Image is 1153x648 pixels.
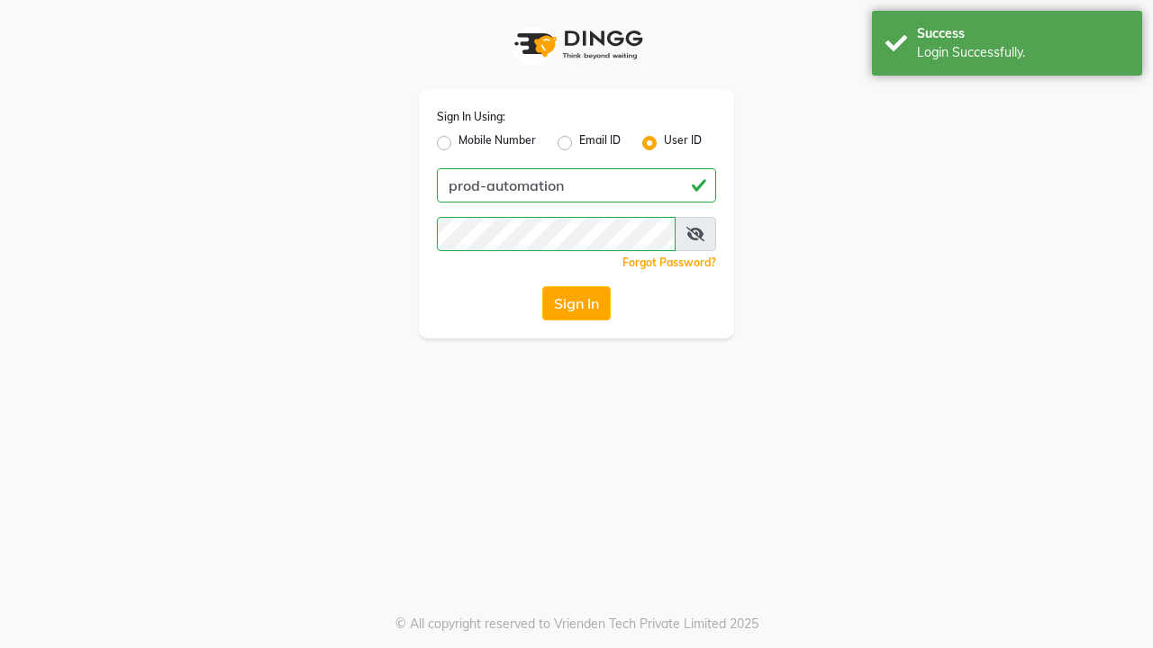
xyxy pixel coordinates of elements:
[437,168,716,202] input: Username
[504,18,649,71] img: logo1.svg
[622,256,716,269] a: Forgot Password?
[664,132,702,154] label: User ID
[437,217,676,251] input: Username
[917,43,1129,62] div: Login Successfully.
[542,286,611,320] button: Sign In
[458,132,536,154] label: Mobile Number
[579,132,621,154] label: Email ID
[917,24,1129,43] div: Success
[437,109,505,125] label: Sign In Using:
